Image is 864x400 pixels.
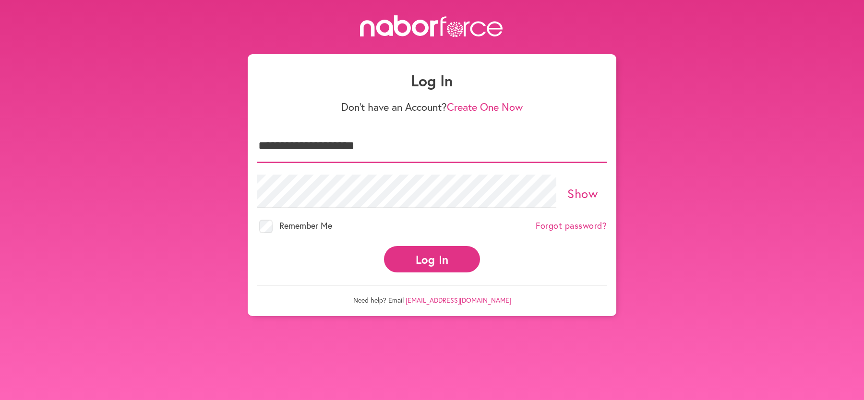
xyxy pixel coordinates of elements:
[384,246,480,272] button: Log In
[406,295,511,305] a: [EMAIL_ADDRESS][DOMAIN_NAME]
[257,71,607,90] h1: Log In
[279,220,332,231] span: Remember Me
[567,185,598,201] a: Show
[257,285,607,305] p: Need help? Email
[447,100,523,114] a: Create One Now
[257,101,607,113] p: Don't have an Account?
[536,221,607,231] a: Forgot password?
